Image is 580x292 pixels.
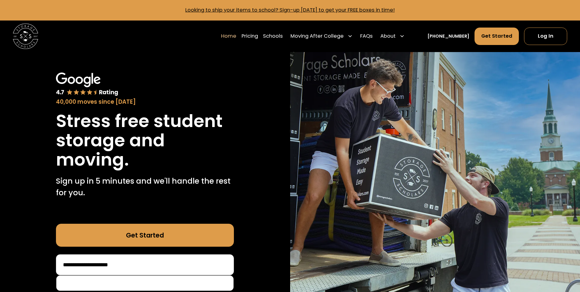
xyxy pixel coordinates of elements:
a: Get Started [56,224,234,247]
div: Moving After College [288,27,355,45]
a: FAQs [360,27,373,45]
a: [PHONE_NUMBER] [427,33,469,40]
div: About [380,32,396,40]
a: Get Started [475,28,519,45]
a: Log In [524,28,567,45]
p: Sign up in 5 minutes and we'll handle the rest for you. [56,175,234,198]
div: 40,000 moves since [DATE] [56,98,234,106]
a: Looking to ship your items to school? Sign-up [DATE] to get your FREE boxes in time! [185,6,395,13]
a: Home [221,27,236,45]
h1: Stress free student storage and moving. [56,111,234,169]
div: About [378,27,407,45]
a: Schools [263,27,283,45]
img: Google 4.7 star rating [56,73,118,96]
img: Storage Scholars main logo [13,24,38,49]
div: Moving After College [290,32,344,40]
a: home [13,24,38,49]
a: Pricing [242,27,258,45]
